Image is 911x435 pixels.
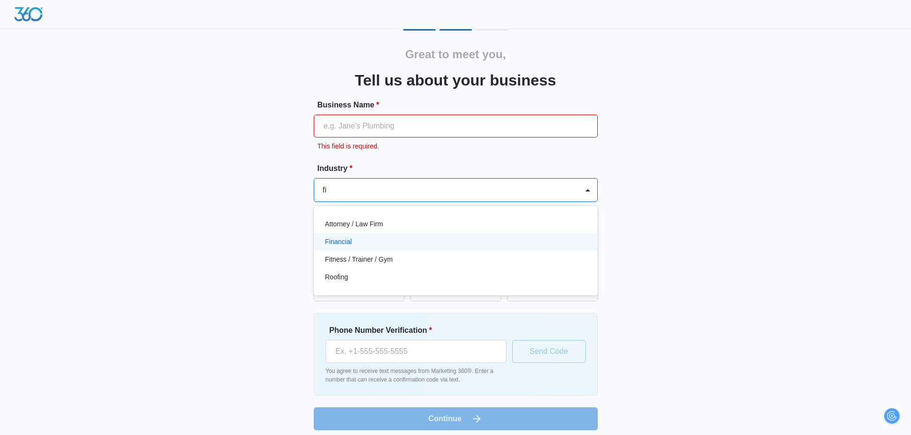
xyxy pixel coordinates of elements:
[405,46,506,63] h2: Great to meet you,
[325,255,393,265] p: Fitness / Trainer / Gym
[325,272,348,282] p: Roofing
[318,163,602,174] label: Industry
[325,237,352,247] p: Financial
[355,69,556,92] h3: Tell us about your business
[326,367,506,384] p: You agree to receive text messages from Marketing 360®. Enter a number that can receive a confirm...
[318,99,602,111] label: Business Name
[326,340,506,363] input: Ex. +1-555-555-5555
[325,219,383,229] p: Attorney / Law Firm
[329,325,510,336] label: Phone Number Verification
[314,115,598,138] input: e.g. Jane's Plumbing
[318,141,598,151] p: This field is required.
